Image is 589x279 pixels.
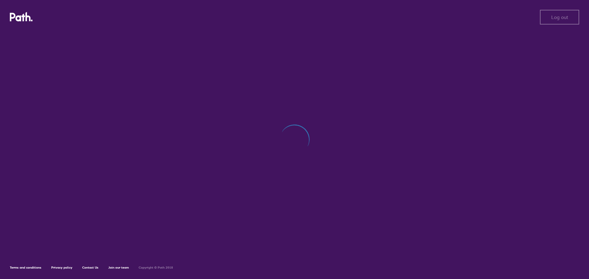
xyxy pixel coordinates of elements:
[82,266,98,270] a: Contact Us
[540,10,579,25] button: Log out
[108,266,129,270] a: Join our team
[551,14,568,20] span: Log out
[51,266,72,270] a: Privacy policy
[139,266,173,270] h6: Copyright © Path 2018
[10,266,41,270] a: Terms and conditions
